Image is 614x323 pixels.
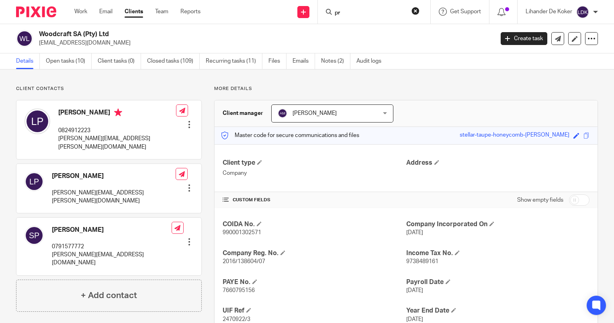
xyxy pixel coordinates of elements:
[223,109,263,117] h3: Client manager
[321,53,350,69] a: Notes (2)
[526,8,572,16] p: Lihander De Koker
[223,317,250,322] span: 2470922/3
[406,259,438,264] span: 9738489161
[223,220,406,229] h4: COIDA No.
[576,6,589,18] img: svg%3E
[460,131,569,140] div: stellar-taupe-honeycomb-[PERSON_NAME]
[81,289,137,302] h4: + Add contact
[223,288,255,293] span: 7660795156
[16,30,33,47] img: svg%3E
[147,53,200,69] a: Closed tasks (109)
[39,30,399,39] h2: Woodcraft SA (Pty) Ltd
[450,9,481,14] span: Get Support
[25,226,44,245] img: svg%3E
[223,197,406,203] h4: CUSTOM FIELDS
[16,86,202,92] p: Client contacts
[52,243,172,251] p: 0791577772
[16,6,56,17] img: Pixie
[406,288,423,293] span: [DATE]
[501,32,547,45] a: Create task
[223,259,265,264] span: 2016/138604/07
[406,230,423,235] span: [DATE]
[406,249,589,258] h4: Income Tax No.
[52,251,172,267] p: [PERSON_NAME][EMAIL_ADDRESS][DOMAIN_NAME]
[223,307,406,315] h4: UIF Ref
[268,53,287,69] a: Files
[406,220,589,229] h4: Company Incorporated On
[125,8,143,16] a: Clients
[25,108,50,134] img: svg%3E
[406,317,423,322] span: [DATE]
[411,7,420,15] button: Clear
[98,53,141,69] a: Client tasks (0)
[406,278,589,286] h4: Payroll Date
[58,135,176,151] p: [PERSON_NAME][EMAIL_ADDRESS][PERSON_NAME][DOMAIN_NAME]
[293,110,337,116] span: [PERSON_NAME]
[406,307,589,315] h4: Year End Date
[99,8,113,16] a: Email
[334,10,406,17] input: Search
[114,108,122,117] i: Primary
[223,159,406,167] h4: Client type
[223,278,406,286] h4: PAYE No.
[356,53,387,69] a: Audit logs
[517,196,563,204] label: Show empty fields
[16,53,40,69] a: Details
[180,8,201,16] a: Reports
[223,230,261,235] span: 990001302571
[25,172,44,191] img: svg%3E
[293,53,315,69] a: Emails
[74,8,87,16] a: Work
[221,131,359,139] p: Master code for secure communications and files
[39,39,489,47] p: [EMAIL_ADDRESS][DOMAIN_NAME]
[52,172,176,180] h4: [PERSON_NAME]
[155,8,168,16] a: Team
[52,226,172,234] h4: [PERSON_NAME]
[406,159,589,167] h4: Address
[58,127,176,135] p: 0824912223
[223,249,406,258] h4: Company Reg. No.
[46,53,92,69] a: Open tasks (10)
[52,189,176,205] p: [PERSON_NAME][EMAIL_ADDRESS][PERSON_NAME][DOMAIN_NAME]
[206,53,262,69] a: Recurring tasks (11)
[223,169,406,177] p: Company
[214,86,598,92] p: More details
[278,108,287,118] img: svg%3E
[58,108,176,119] h4: [PERSON_NAME]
